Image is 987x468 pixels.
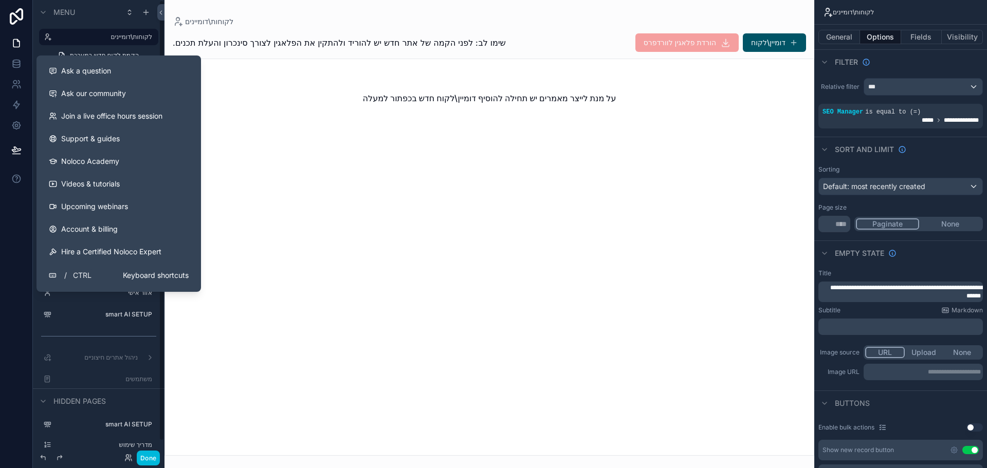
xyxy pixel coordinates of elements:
span: Buttons [835,398,870,408]
button: Hire a Certified Noloco Expert [41,240,197,263]
span: Hidden pages [53,396,106,406]
label: Enable bulk actions [818,423,874,432]
div: Show new record button [822,446,894,454]
label: Image URL [818,368,860,376]
span: Ask a question [61,66,111,76]
button: URL [865,347,905,358]
label: Sorting [818,165,839,174]
span: Account & billing [61,224,118,234]
a: Upcoming webinars [41,195,197,218]
button: None [919,218,981,230]
span: / [62,271,70,279]
span: Support & guides [61,134,120,144]
button: None [943,347,981,358]
div: scrollable content [864,364,983,380]
button: Fields [901,30,942,44]
label: Image source [818,348,860,357]
button: Keyboard shortcutsCtrl/ [41,263,197,288]
span: SEO Manager [822,108,863,116]
span: Empty state [835,248,884,258]
a: Ask our community [41,82,197,105]
button: General [818,30,860,44]
span: Menu [53,7,75,17]
button: Done [137,451,160,465]
a: Account & billing [41,218,197,240]
span: Videos & tutorials [61,179,120,189]
span: Join a live office hours session [61,111,162,121]
span: Upcoming webinars [61,201,128,212]
label: ניהול אתרים חיצוניים [56,353,138,362]
button: Options [860,30,901,44]
button: Ask a question [41,60,197,82]
label: Subtitle [818,306,840,314]
a: Join a live office hours session [41,105,197,127]
label: אזור אישי [56,289,152,297]
span: Markdown [952,306,983,314]
span: Ask our community [61,88,126,99]
span: Noloco Academy [61,156,119,166]
span: הקמת לקוח חדש במערכת [70,51,139,60]
label: Relative filter [818,83,860,91]
div: scrollable content [818,282,983,302]
label: smart AI SETUP [56,310,152,319]
span: Sort And Limit [835,144,894,155]
button: Paginate [856,218,919,230]
div: scrollable content [818,319,983,335]
button: Upload [905,347,943,358]
a: Support & guides [41,127,197,150]
a: Markdown [941,306,983,314]
a: Videos & tutorials [41,173,197,195]
span: Keyboard shortcuts [123,270,189,280]
a: Noloco Academy [41,150,197,173]
label: מדריך שימוש [56,441,152,449]
span: is equal to (=) [865,108,921,116]
span: Default: most recently created [823,182,925,191]
label: smart AI SETUP [56,420,152,428]
span: Ctrl [72,269,93,282]
span: Filter [835,57,858,67]
label: Title [818,269,831,277]
label: Page size [818,203,847,212]
span: Hire a Certified Noloco Expert [61,247,161,257]
button: Visibility [942,30,983,44]
span: לקוחות\דומיינים [833,8,874,16]
label: משתמשים [56,375,152,383]
label: לקוחות\דומיינים [56,33,152,41]
button: Default: most recently created [818,178,983,195]
a: הקמת לקוח חדש במערכת [51,47,158,64]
